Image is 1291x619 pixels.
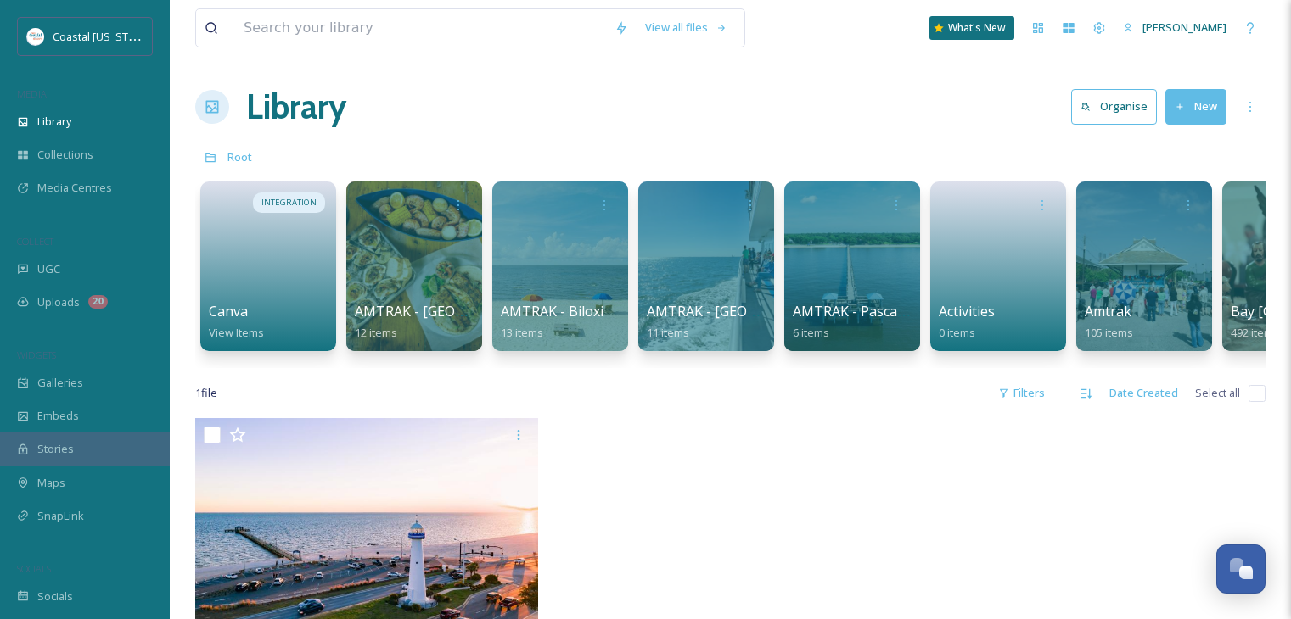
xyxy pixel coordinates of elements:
span: Select all [1195,385,1240,401]
span: [PERSON_NAME] [1142,20,1226,35]
span: View Items [209,325,264,340]
span: 0 items [939,325,975,340]
span: 6 items [793,325,829,340]
span: AMTRAK - [GEOGRAPHIC_DATA][PERSON_NAME] [355,302,668,321]
span: 11 items [647,325,689,340]
span: Embeds [37,408,79,424]
a: View all files [637,11,736,44]
span: INTEGRATION [261,197,317,209]
span: Galleries [37,375,83,391]
span: Stories [37,441,74,457]
span: 12 items [355,325,397,340]
a: AMTRAK - Biloxi13 items [501,304,603,340]
span: Activities [939,302,995,321]
button: Open Chat [1216,544,1266,594]
a: Activities0 items [939,304,995,340]
div: Date Created [1101,376,1187,410]
a: Root [227,147,252,167]
span: 492 items [1231,325,1279,340]
span: 1 file [195,385,217,401]
span: Canva [209,302,248,321]
span: Maps [37,475,65,491]
span: Amtrak [1085,302,1131,321]
span: Socials [37,588,73,605]
span: 13 items [501,325,543,340]
span: UGC [37,261,60,277]
input: Search your library [235,9,606,47]
a: Organise [1071,89,1165,124]
span: WIDGETS [17,349,56,361]
span: Library [37,114,71,130]
span: SnapLink [37,508,84,524]
span: SOCIALS [17,562,51,575]
a: AMTRAK - [GEOGRAPHIC_DATA]11 items [647,304,851,340]
a: [PERSON_NAME] [1114,11,1235,44]
span: AMTRAK - Pascagoula [793,302,934,321]
span: Collections [37,147,93,163]
a: Library [246,81,346,132]
span: COLLECT [17,235,53,248]
div: 20 [88,295,108,309]
span: AMTRAK - [GEOGRAPHIC_DATA] [647,302,851,321]
a: What's New [929,16,1014,40]
img: download%20%281%29.jpeg [27,28,44,45]
a: AMTRAK - [GEOGRAPHIC_DATA][PERSON_NAME]12 items [355,304,668,340]
span: AMTRAK - Biloxi [501,302,603,321]
span: Uploads [37,294,80,310]
span: 105 items [1085,325,1133,340]
button: Organise [1071,89,1157,124]
span: Root [227,149,252,165]
span: MEDIA [17,87,47,100]
a: INTEGRATIONCanvaView Items [195,173,341,351]
div: Filters [990,376,1053,410]
button: New [1165,89,1226,124]
span: Media Centres [37,180,112,196]
a: AMTRAK - Pascagoula6 items [793,304,934,340]
a: Amtrak105 items [1085,304,1133,340]
span: Coastal [US_STATE] [53,28,150,44]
